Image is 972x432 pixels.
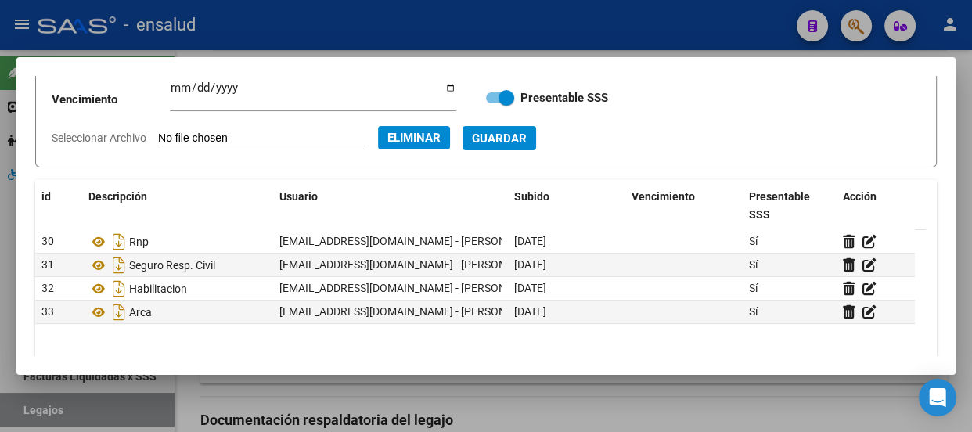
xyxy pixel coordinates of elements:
[919,379,956,416] div: Open Intercom Messenger
[41,305,54,318] span: 33
[35,180,82,232] datatable-header-cell: id
[129,306,152,319] span: Arca
[378,126,450,149] button: Eliminar
[41,258,54,271] span: 31
[514,190,549,203] span: Subido
[279,258,545,271] span: [EMAIL_ADDRESS][DOMAIN_NAME] - [PERSON_NAME]
[514,305,546,318] span: [DATE]
[387,131,441,145] span: Eliminar
[843,190,877,203] span: Acción
[514,235,546,247] span: [DATE]
[129,259,215,272] span: Seguro Resp. Civil
[743,180,837,232] datatable-header-cell: Presentable SSS
[41,282,54,294] span: 32
[279,190,318,203] span: Usuario
[88,190,147,203] span: Descripción
[463,126,536,150] button: Guardar
[837,180,915,232] datatable-header-cell: Acción
[514,282,546,294] span: [DATE]
[52,131,146,144] span: Seleccionar Archivo
[520,91,608,105] strong: Presentable SSS
[82,180,273,232] datatable-header-cell: Descripción
[279,305,545,318] span: [EMAIL_ADDRESS][DOMAIN_NAME] - [PERSON_NAME]
[508,180,625,232] datatable-header-cell: Subido
[514,258,546,271] span: [DATE]
[129,236,149,248] span: Rnp
[109,229,129,254] i: Descargar documento
[109,253,129,278] i: Descargar documento
[749,258,758,271] span: Sí
[625,180,743,232] datatable-header-cell: Vencimiento
[749,305,758,318] span: Sí
[273,180,508,232] datatable-header-cell: Usuario
[472,131,527,146] span: Guardar
[109,300,129,325] i: Descargar documento
[41,190,51,203] span: id
[129,283,187,295] span: Habilitacion
[749,282,758,294] span: Sí
[279,282,545,294] span: [EMAIL_ADDRESS][DOMAIN_NAME] - [PERSON_NAME]
[41,235,54,247] span: 30
[749,190,810,221] span: Presentable SSS
[52,91,170,109] p: Vencimiento
[279,235,545,247] span: [EMAIL_ADDRESS][DOMAIN_NAME] - [PERSON_NAME]
[632,190,695,203] span: Vencimiento
[749,235,758,247] span: Sí
[109,276,129,301] i: Descargar documento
